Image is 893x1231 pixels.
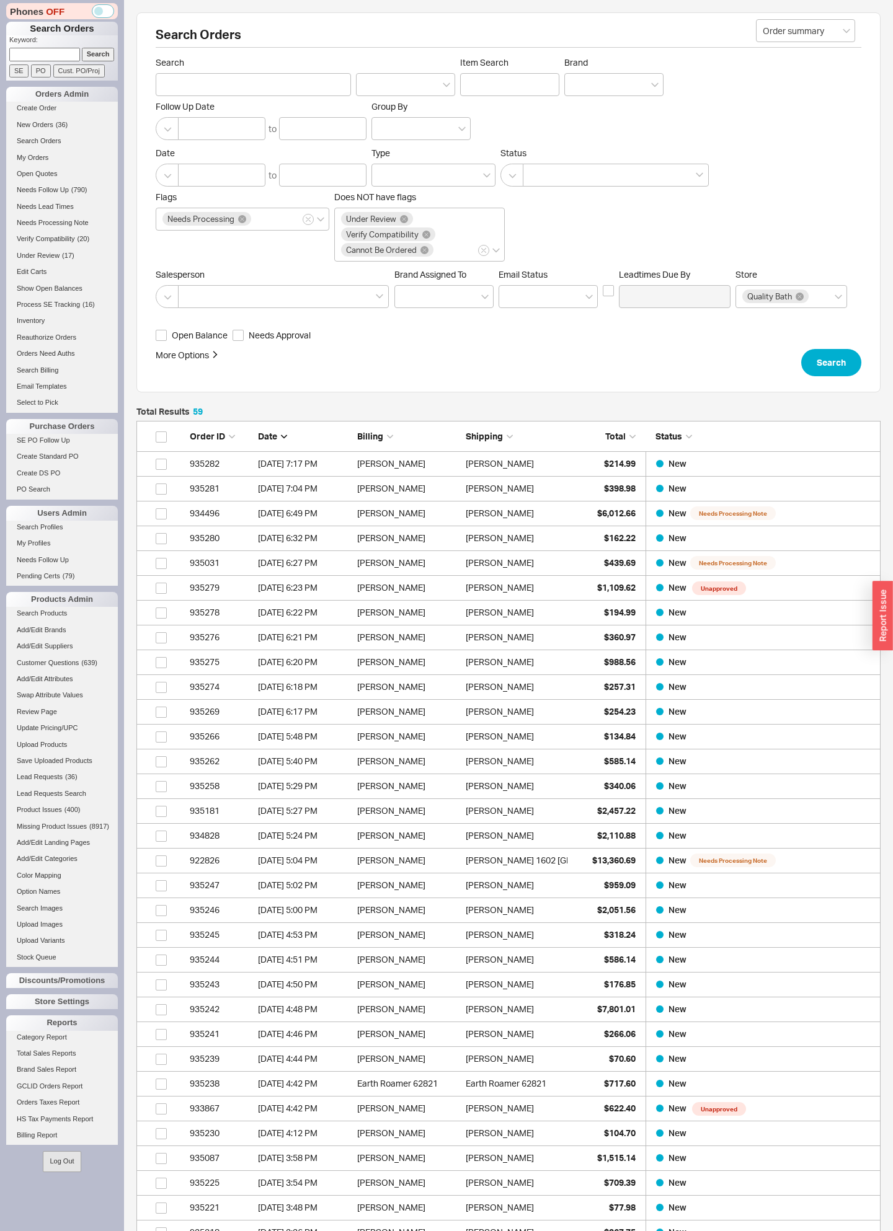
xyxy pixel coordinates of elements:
[646,430,874,443] div: Status
[6,656,118,669] a: Customer Questions(639)
[136,477,881,501] a: 935281[DATE] 7:04 PM[PERSON_NAME][PERSON_NAME]$398.98New
[466,501,534,526] div: [PERSON_NAME]
[692,581,746,595] span: Unapproved
[357,724,460,749] div: [PERSON_NAME]
[6,232,118,245] a: Verify Compatibility(20)
[82,48,115,61] input: Search
[357,823,460,848] div: [PERSON_NAME]
[357,674,460,699] div: [PERSON_NAME]
[346,245,417,254] span: Cannot Be Ordered
[136,700,881,725] a: 935269[DATE] 6:17 PM[PERSON_NAME][PERSON_NAME]$254.23New
[136,973,881,997] a: 935243[DATE] 4:50 PM[PERSON_NAME][PERSON_NAME]$176.85New
[604,681,636,692] span: $257.31
[6,380,118,393] a: Email Templates
[17,186,69,193] span: Needs Follow Up
[604,731,636,741] span: $134.84
[136,501,881,526] a: 934496[DATE] 6:49 PM[PERSON_NAME][PERSON_NAME]$6,012.66New Needs Processing Note
[136,923,881,948] a: 935245[DATE] 4:53 PM[PERSON_NAME][PERSON_NAME]$318.24New
[357,431,383,441] span: Billing
[6,450,118,463] a: Create Standard PO
[6,902,118,915] a: Search Images
[190,430,252,443] div: Order ID
[190,451,252,476] div: 935282
[156,330,167,341] input: Open Balance
[17,659,79,666] span: Customer Questions
[136,625,881,650] a: 935276[DATE] 6:21 PM[PERSON_NAME][PERSON_NAME]$360.97New
[597,805,636,816] span: $2,457.22
[604,929,636,940] span: $318.24
[669,830,686,841] span: New
[669,557,686,568] span: New
[136,675,881,700] a: 935274[DATE] 6:18 PM[PERSON_NAME][PERSON_NAME]$257.31New
[190,625,252,650] div: 935276
[17,235,75,242] span: Verify Compatibility
[190,972,252,997] div: 935243
[357,774,460,798] div: [PERSON_NAME]
[136,774,881,799] a: 935258[DATE] 5:29 PM[PERSON_NAME][PERSON_NAME]$340.06New
[458,126,466,131] svg: open menu
[258,922,351,947] div: 8/20/25 4:53 PM
[817,355,846,370] span: Search
[136,824,881,849] a: 934828[DATE] 5:24 PM[PERSON_NAME][PERSON_NAME]$2,110.88New
[6,754,118,767] a: Save Uploaded Products
[78,235,90,242] span: ( 20 )
[253,212,262,226] input: Flags
[258,1021,351,1046] div: 8/20/25 4:46 PM
[604,532,636,543] span: $162.22
[669,731,686,741] span: New
[466,526,534,550] div: [PERSON_NAME]
[466,823,534,848] div: [PERSON_NAME]
[233,330,244,341] input: Needs Approval
[258,798,351,823] div: 8/20/25 5:27 PM
[466,898,534,922] div: [PERSON_NAME]
[466,749,534,774] div: [PERSON_NAME]
[6,640,118,653] a: Add/Edit Suppliers
[258,501,351,526] div: 8/20/25 6:49 PM
[443,82,450,87] svg: open menu
[357,1046,460,1071] div: [PERSON_NAME]
[258,774,351,798] div: 8/20/25 5:29 PM
[604,880,636,890] span: $959.09
[190,823,252,848] div: 934828
[357,430,460,443] div: Billing
[136,526,881,551] a: 935280[DATE] 6:32 PM[PERSON_NAME][PERSON_NAME]$162.22New
[190,848,252,873] div: 922826
[190,947,252,972] div: 935244
[690,854,776,867] span: Needs Processing Note
[357,501,460,526] div: [PERSON_NAME]
[669,904,686,915] span: New
[6,705,118,718] a: Review Page
[6,721,118,735] a: Update Pricing/UPC
[604,979,636,989] span: $176.85
[669,706,686,717] span: New
[258,526,351,550] div: 8/20/25 6:32 PM
[6,298,118,311] a: Process SE Tracking(16)
[136,898,881,923] a: 935246[DATE] 5:00 PM[PERSON_NAME][PERSON_NAME]$2,051.56New
[6,554,118,567] a: Needs Follow Up
[669,780,686,791] span: New
[258,625,351,650] div: 8/20/25 6:21 PM
[6,249,118,262] a: Under Review(17)
[604,632,636,642] span: $360.97
[478,245,489,256] button: Does NOT have flags
[258,550,351,575] div: 8/20/25 6:27 PM
[669,458,686,469] span: New
[6,331,118,344] a: Reauthorize Orders
[597,1004,636,1014] span: $7,801.01
[6,183,118,196] a: Needs Follow Up(790)
[669,656,686,667] span: New
[669,681,686,692] span: New
[17,121,53,128] span: New Orders
[604,954,636,964] span: $586.14
[190,501,252,526] div: 934496
[604,1028,636,1039] span: $266.06
[466,873,534,898] div: [PERSON_NAME]
[31,64,51,77] input: PO
[190,1071,252,1096] div: 935238
[190,749,252,774] div: 935262
[357,997,460,1021] div: [PERSON_NAME]
[190,997,252,1021] div: 935242
[466,724,534,749] div: [PERSON_NAME]
[669,632,686,642] span: New
[6,852,118,865] a: Add/Edit Categories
